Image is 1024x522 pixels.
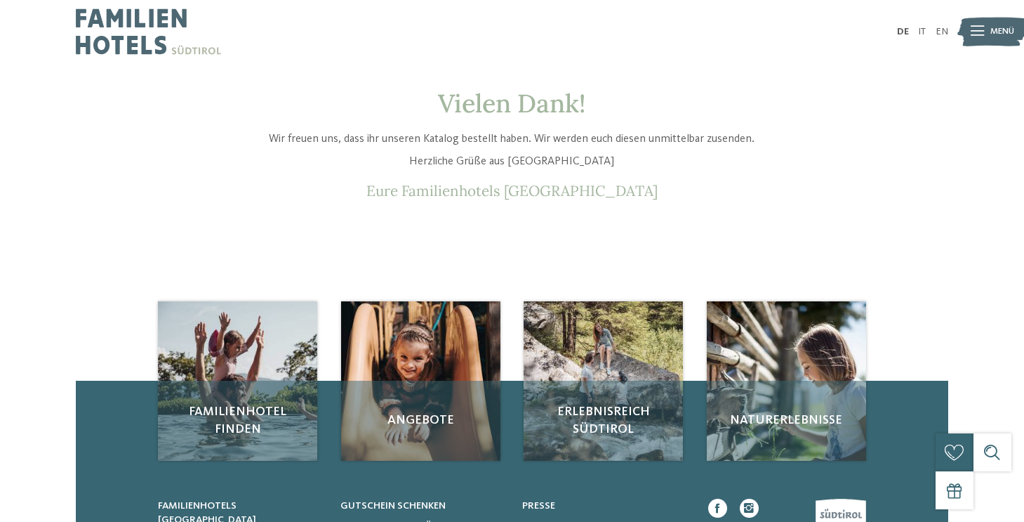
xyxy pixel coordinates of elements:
span: Presse [522,501,555,511]
img: Katalog [524,301,683,461]
a: DE [897,27,909,37]
a: Presse [522,499,689,513]
p: Herzliche Grüße aus [GEOGRAPHIC_DATA] [212,154,813,170]
a: Katalog Erlebnisreich Südtirol [524,301,683,461]
span: Vielen Dank! [438,87,585,119]
span: Gutschein schenken [340,501,446,511]
p: Wir freuen uns, dass ihr unseren Katalog bestellt haben. Wir werden euch diesen unmittelbar zusen... [212,131,813,148]
span: Angebote [354,412,488,429]
a: Katalog Angebote [341,301,500,461]
p: Eure Familienhotels [GEOGRAPHIC_DATA] [212,183,813,200]
a: Katalog Naturerlebnisse [707,301,866,461]
a: Gutschein schenken [340,499,507,513]
a: Katalog Familienhotel finden [158,301,317,461]
span: Naturerlebnisse [719,412,853,429]
span: Familienhotel finden [171,403,305,438]
a: EN [936,27,948,37]
span: Menü [990,25,1014,38]
img: Katalog [158,301,317,461]
img: Katalog [341,301,500,461]
img: Katalog [707,301,866,461]
span: Erlebnisreich Südtirol [536,403,670,438]
a: IT [918,27,926,37]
